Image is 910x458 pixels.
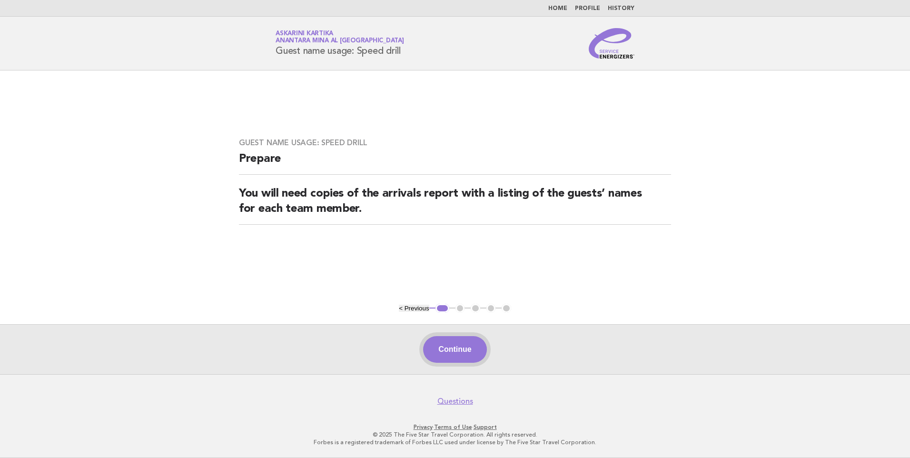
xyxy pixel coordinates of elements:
p: © 2025 The Five Star Travel Corporation. All rights reserved. [164,431,746,438]
h1: Guest name usage: Speed drill [276,31,404,56]
p: · · [164,423,746,431]
a: Questions [437,397,473,406]
h2: Prepare [239,151,671,175]
a: Support [474,424,497,430]
span: Anantara Mina al [GEOGRAPHIC_DATA] [276,38,404,44]
a: History [608,6,634,11]
a: Home [548,6,567,11]
a: Terms of Use [434,424,472,430]
a: Askarini KartikaAnantara Mina al [GEOGRAPHIC_DATA] [276,30,404,44]
a: Profile [575,6,600,11]
button: 1 [435,304,449,313]
h3: Guest name usage: Speed drill [239,138,671,148]
button: < Previous [399,305,429,312]
a: Privacy [414,424,433,430]
img: Service Energizers [589,28,634,59]
h2: You will need copies of the arrivals report with a listing of the guests’ names for each team mem... [239,186,671,225]
button: Continue [423,336,486,363]
p: Forbes is a registered trademark of Forbes LLC used under license by The Five Star Travel Corpora... [164,438,746,446]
